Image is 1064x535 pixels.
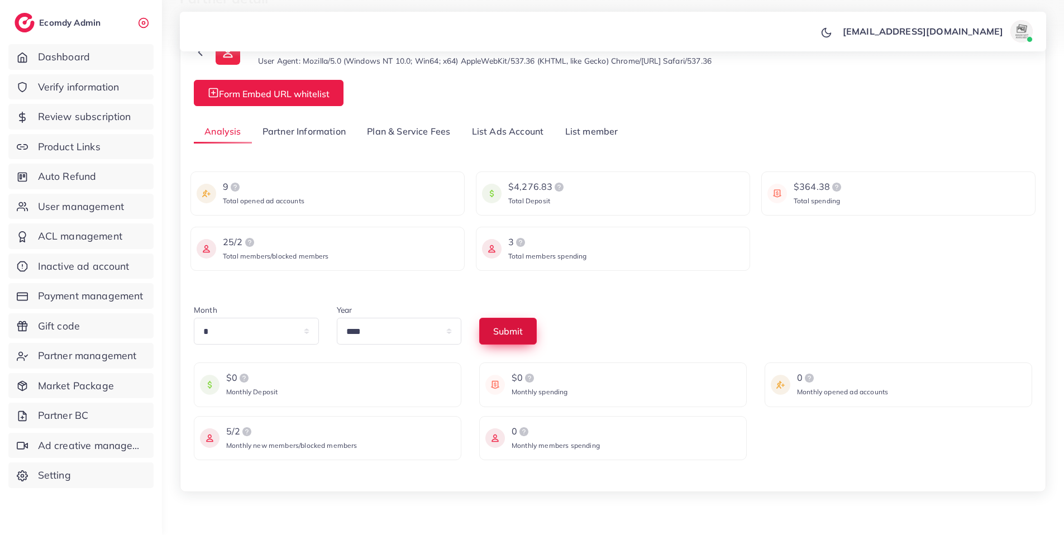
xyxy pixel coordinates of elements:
a: ACL management [8,223,154,249]
img: logo [15,13,35,32]
a: Inactive ad account [8,254,154,279]
a: Gift code [8,313,154,339]
img: icon payment [771,371,790,398]
label: Month [194,304,217,316]
img: icon payment [767,180,787,207]
button: Submit [479,318,537,345]
span: Product Links [38,140,101,154]
img: icon payment [197,236,216,262]
a: Product Links [8,134,154,160]
div: 5/2 [226,425,357,438]
span: Partner management [38,348,137,363]
a: Auto Refund [8,164,154,189]
a: Partner BC [8,403,154,428]
span: Inactive ad account [38,259,130,274]
img: icon payment [485,425,505,451]
span: User management [38,199,124,214]
span: Total members spending [508,252,587,260]
div: 25/2 [223,236,329,249]
img: logo [228,180,242,194]
div: 0 [512,425,600,438]
img: icon payment [200,371,220,398]
span: Monthly opened ad accounts [797,388,888,396]
a: Market Package [8,373,154,399]
span: Monthly new members/blocked members [226,441,357,450]
a: Setting [8,462,154,488]
img: logo [243,236,256,249]
h2: Ecomdy Admin [39,17,103,28]
img: logo [523,371,536,385]
span: Total members/blocked members [223,252,329,260]
button: Form Embed URL whitelist [194,80,343,106]
div: $4,276.83 [508,180,566,194]
a: [EMAIL_ADDRESS][DOMAIN_NAME]avatar [837,20,1037,42]
span: Dashboard [38,50,90,64]
span: Total Deposit [508,197,550,205]
a: Ad creative management [8,433,154,458]
a: Verify information [8,74,154,100]
div: $0 [226,371,278,385]
img: logo [552,180,566,194]
img: icon payment [482,236,502,262]
img: logo [803,371,816,385]
div: 9 [223,180,304,194]
a: Plan & Service Fees [356,120,461,144]
span: Verify information [38,80,120,94]
a: Payment management [8,283,154,309]
img: logo [240,425,254,438]
div: 3 [508,236,587,249]
a: User management [8,194,154,219]
span: Auto Refund [38,169,97,184]
label: Year [337,304,352,316]
img: icon payment [485,371,505,398]
div: 0 [797,371,888,385]
a: Analysis [194,120,252,144]
img: logo [517,425,531,438]
a: Dashboard [8,44,154,70]
span: Review subscription [38,109,131,124]
span: Monthly spending [512,388,568,396]
span: Partner BC [38,408,89,423]
img: icon payment [482,180,502,207]
a: Review subscription [8,104,154,130]
div: $364.38 [794,180,843,194]
img: avatar [1010,20,1033,42]
span: ACL management [38,229,122,243]
a: Partner management [8,343,154,369]
span: Setting [38,468,71,483]
img: logo [237,371,251,385]
a: Partner Information [252,120,356,144]
span: Total opened ad accounts [223,197,304,205]
a: logoEcomdy Admin [15,13,103,32]
span: Payment management [38,289,144,303]
span: Monthly Deposit [226,388,278,396]
a: List Ads Account [461,120,555,144]
a: List member [554,120,628,144]
p: [EMAIL_ADDRESS][DOMAIN_NAME] [843,25,1003,38]
span: Market Package [38,379,114,393]
span: Gift code [38,319,80,333]
img: icon payment [197,180,216,207]
div: $0 [512,371,568,385]
small: User Agent: Mozilla/5.0 (Windows NT 10.0; Win64; x64) AppleWebKit/537.36 (KHTML, like Gecko) Chro... [258,55,712,66]
span: Total spending [794,197,840,205]
img: logo [514,236,527,249]
img: logo [830,180,843,194]
span: Ad creative management [38,438,145,453]
span: Monthly members spending [512,441,600,450]
img: icon payment [200,425,220,451]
